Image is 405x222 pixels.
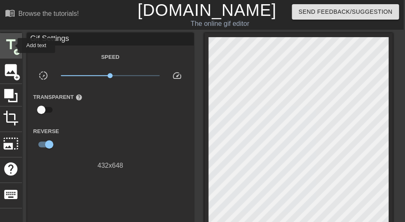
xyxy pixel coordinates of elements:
label: Reverse [33,127,59,136]
a: [DOMAIN_NAME] [137,1,276,19]
span: help [3,161,19,177]
div: The online gif editor [137,19,302,29]
span: slow_motion_video [38,71,48,81]
button: Send Feedback/Suggestion [292,4,399,20]
span: help [75,94,82,101]
span: Send Feedback/Suggestion [298,7,392,17]
label: Speed [101,53,119,61]
span: speed [172,71,182,81]
label: Transparent [33,93,82,101]
div: Browse the tutorials! [18,10,79,17]
span: keyboard [3,187,19,202]
a: Browse the tutorials! [5,8,79,21]
span: image [3,62,19,78]
span: title [3,37,19,53]
span: add_circle [13,74,20,81]
span: crop [3,110,19,126]
div: 432 x 648 [27,161,194,171]
span: menu_book [5,8,15,18]
span: add_circle [13,48,20,55]
span: photo_size_select_large [3,136,19,151]
div: Gif Settings [27,33,194,45]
